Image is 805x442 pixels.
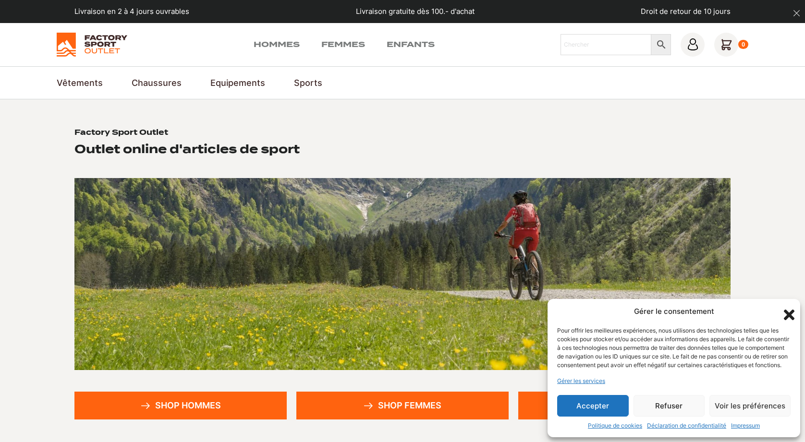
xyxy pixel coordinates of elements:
[132,76,182,89] a: Chaussures
[356,6,475,17] p: Livraison gratuite dès 100.- d'achat
[74,128,168,138] h1: Factory Sport Outlet
[738,40,748,49] div: 0
[588,421,642,430] a: Politique de cookies
[518,392,731,419] a: Shop enfants
[641,6,731,17] p: Droit de retour de 10 jours
[788,5,805,22] button: dismiss
[294,76,322,89] a: Sports
[634,395,705,417] button: Refuser
[731,421,760,430] a: Impressum
[634,306,714,317] div: Gérer le consentement
[561,34,651,55] input: Chercher
[647,421,726,430] a: Déclaration de confidentialité
[254,39,300,50] a: Hommes
[557,326,790,370] div: Pour offrir les meilleures expériences, nous utilisons des technologies telles que les cookies po...
[781,307,791,316] div: Fermer la boîte de dialogue
[709,395,791,417] button: Voir les préférences
[74,142,300,156] h2: Outlet online d'articles de sport
[296,392,509,419] a: Shop femmes
[57,33,127,57] img: Factory Sport Outlet
[210,76,265,89] a: Equipements
[321,39,365,50] a: Femmes
[557,377,605,385] a: Gérer les services
[387,39,435,50] a: Enfants
[557,395,629,417] button: Accepter
[74,392,287,419] a: Shop hommes
[74,6,189,17] p: Livraison en 2 à 4 jours ouvrables
[57,76,103,89] a: Vêtements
